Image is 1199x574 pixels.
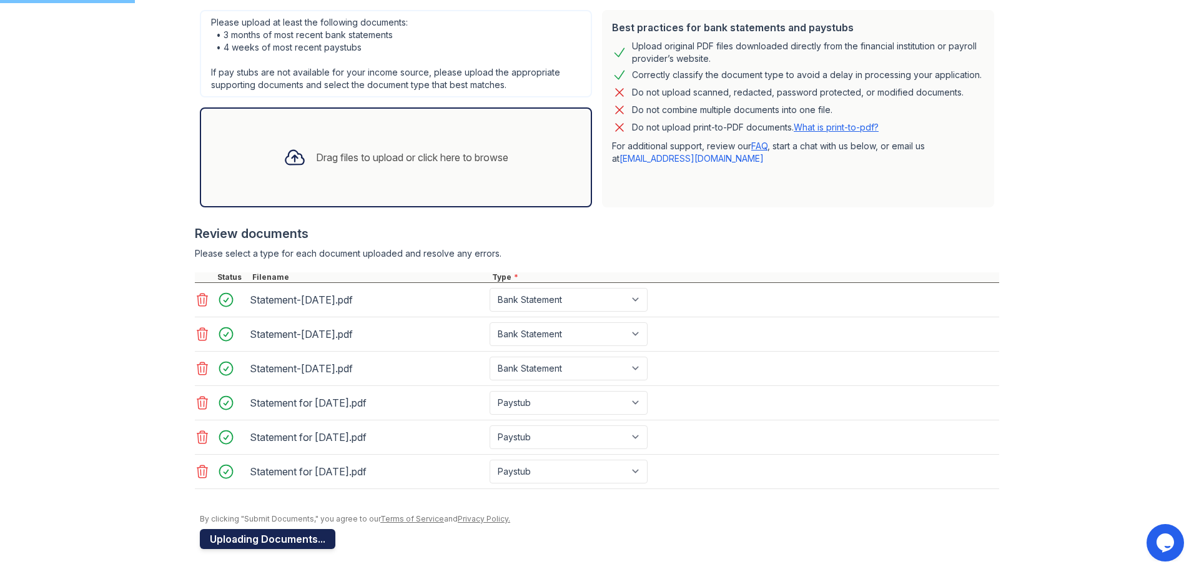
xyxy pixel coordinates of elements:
[632,121,879,134] p: Do not upload print-to-PDF documents.
[632,67,982,82] div: Correctly classify the document type to avoid a delay in processing your application.
[200,529,335,549] button: Uploading Documents...
[632,85,964,100] div: Do not upload scanned, redacted, password protected, or modified documents.
[490,272,999,282] div: Type
[612,140,984,165] p: For additional support, review our , start a chat with us below, or email us at
[612,20,984,35] div: Best practices for bank statements and paystubs
[250,359,485,379] div: Statement-[DATE].pdf
[1147,524,1187,562] iframe: chat widget
[195,225,999,242] div: Review documents
[632,40,984,65] div: Upload original PDF files downloaded directly from the financial institution or payroll provider’...
[195,247,999,260] div: Please select a type for each document uploaded and resolve any errors.
[250,290,485,310] div: Statement-[DATE].pdf
[632,102,832,117] div: Do not combine multiple documents into one file.
[794,122,879,132] a: What is print-to-pdf?
[200,514,999,524] div: By clicking "Submit Documents," you agree to our and
[215,272,250,282] div: Status
[316,150,508,165] div: Drag files to upload or click here to browse
[458,514,510,523] a: Privacy Policy.
[380,514,444,523] a: Terms of Service
[250,393,485,413] div: Statement for [DATE].pdf
[250,272,490,282] div: Filename
[200,10,592,97] div: Please upload at least the following documents: • 3 months of most recent bank statements • 4 wee...
[751,141,767,151] a: FAQ
[250,462,485,482] div: Statement for [DATE].pdf
[619,153,764,164] a: [EMAIL_ADDRESS][DOMAIN_NAME]
[250,324,485,344] div: Statement-[DATE].pdf
[250,427,485,447] div: Statement for [DATE].pdf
